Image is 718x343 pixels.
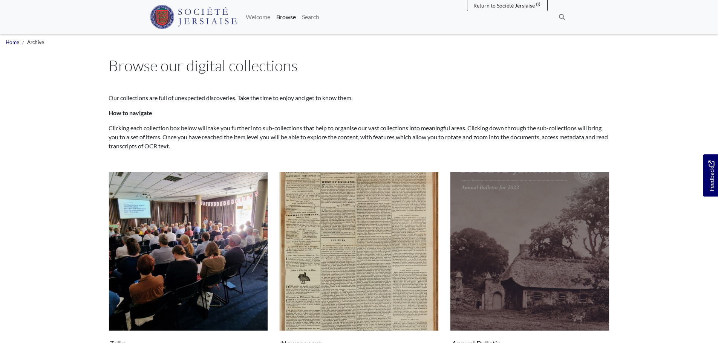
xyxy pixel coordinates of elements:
p: Clicking each collection box below will take you further into sub-collections that help to organi... [109,123,610,151]
img: Newspapers [279,172,439,331]
span: Feedback [707,160,716,191]
a: Search [299,9,322,24]
img: Annual Bulletin [450,172,609,331]
span: Archive [27,39,44,45]
img: Talks [109,172,268,331]
img: Société Jersiaise [150,5,237,29]
a: Welcome [243,9,273,24]
a: Home [6,39,19,45]
h1: Browse our digital collections [109,56,610,75]
a: Browse [273,9,299,24]
a: Would you like to provide feedback? [703,154,718,197]
a: Société Jersiaise logo [150,3,237,31]
strong: How to navigate [109,109,152,116]
span: Return to Société Jersiaise [473,2,535,9]
p: Our collections are full of unexpected discoveries. Take the time to enjoy and get to know them. [109,93,610,102]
